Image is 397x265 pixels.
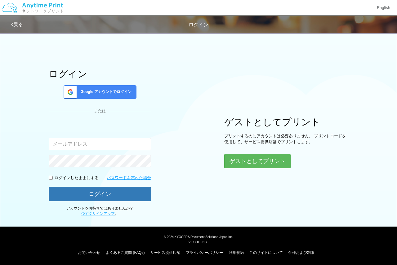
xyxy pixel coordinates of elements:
[49,138,151,150] input: メールアドレス
[49,187,151,201] button: ログイン
[186,250,223,255] a: プライバシーポリシー
[224,133,348,145] p: プリントするのにアカウントは必要ありません。 プリントコードを使用して、サービス提供店舗でプリントします。
[249,250,283,255] a: このサイトについて
[81,211,118,216] span: 。
[189,22,208,27] span: ログイン
[150,250,180,255] a: サービス提供店舗
[54,175,99,181] p: ログインしたままにする
[224,117,348,127] h1: ゲストとしてプリント
[229,250,244,255] a: 利用規約
[81,211,115,216] a: 今すぐサインアップ
[11,22,23,27] a: 戻る
[224,154,291,168] button: ゲストとしてプリント
[288,250,314,255] a: 仕様および制限
[78,89,132,95] span: Google アカウントでログイン
[189,240,208,244] span: v1.17.0.32136
[49,69,151,79] h1: ログイン
[164,235,234,239] span: © 2024 KYOCERA Document Solutions Japan Inc.
[107,175,151,181] a: パスワードを忘れた場合
[49,108,151,114] div: または
[78,250,100,255] a: お問い合わせ
[106,250,145,255] a: よくあるご質問 (FAQs)
[49,206,151,216] p: アカウントをお持ちではありませんか？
